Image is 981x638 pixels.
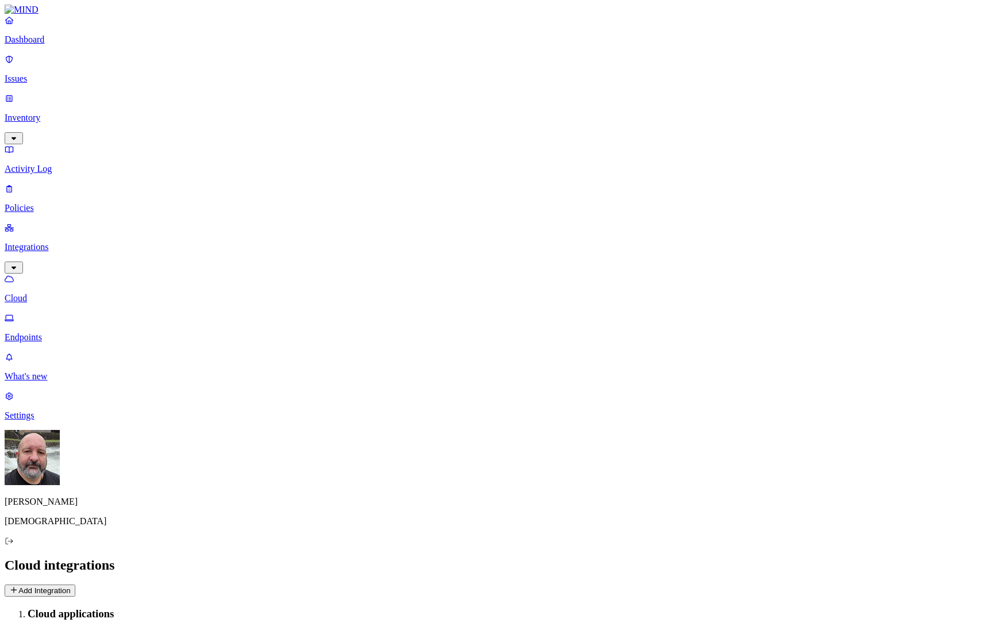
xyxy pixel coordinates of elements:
h3: Cloud applications [28,608,976,620]
p: Policies [5,203,976,213]
a: Activity Log [5,144,976,174]
a: Integrations [5,222,976,272]
p: Endpoints [5,332,976,343]
a: Issues [5,54,976,84]
a: Dashboard [5,15,976,45]
img: MIND [5,5,39,15]
a: What's new [5,352,976,382]
p: Cloud [5,293,976,303]
h2: Cloud integrations [5,558,976,573]
a: Endpoints [5,313,976,343]
a: Policies [5,183,976,213]
a: Inventory [5,93,976,143]
a: Cloud [5,274,976,303]
p: Integrations [5,242,976,252]
p: Activity Log [5,164,976,174]
a: MIND [5,5,976,15]
p: [PERSON_NAME] [5,497,976,507]
p: Issues [5,74,976,84]
p: Dashboard [5,34,976,45]
img: Ben Goodstein [5,430,60,485]
a: Settings [5,391,976,421]
p: Settings [5,410,976,421]
p: [DEMOGRAPHIC_DATA] [5,516,976,526]
button: Add Integration [5,585,75,597]
p: What's new [5,371,976,382]
p: Inventory [5,113,976,123]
